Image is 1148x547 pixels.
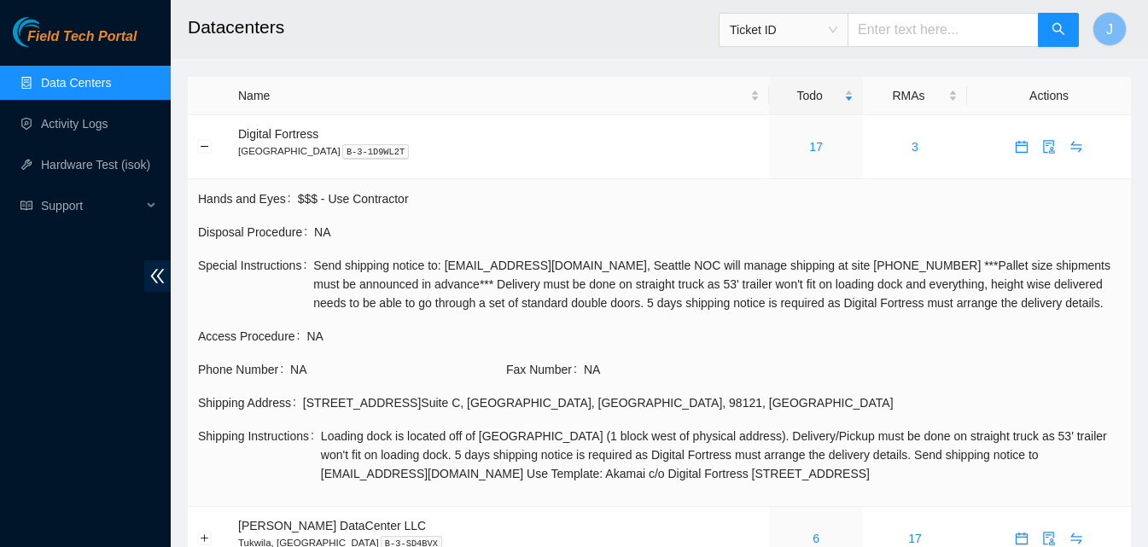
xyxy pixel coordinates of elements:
span: Disposal Procedure [198,223,314,241]
a: 17 [809,140,823,154]
span: calendar [1009,532,1034,545]
span: Support [41,189,142,223]
span: Shipping Instructions [198,427,321,483]
span: audit [1036,140,1062,154]
a: swap [1063,532,1090,545]
span: Access Procedure [198,327,307,346]
span: Fax Number [506,360,584,379]
button: swap [1063,133,1090,160]
span: Digital Fortress [238,127,318,141]
span: read [20,200,32,212]
span: Shipping Address [198,393,303,412]
span: NA [307,327,1122,346]
a: Data Centers [41,76,111,90]
span: Hands and Eyes [198,189,298,208]
span: $$$ - Use Contractor [298,189,1121,208]
a: Hardware Test (isok) [41,158,150,172]
kbd: B-3-1D9WL2T [342,144,410,160]
button: search [1038,13,1079,47]
a: Activity Logs [41,117,108,131]
span: Special Instructions [198,256,313,312]
span: Field Tech Portal [27,29,137,45]
th: Actions [967,77,1131,115]
span: calendar [1009,140,1034,154]
span: search [1052,22,1065,38]
span: NA [584,360,1121,379]
span: Ticket ID [730,17,837,43]
a: audit [1035,140,1063,154]
span: double-left [144,260,171,292]
button: calendar [1008,133,1035,160]
span: [PERSON_NAME] DataCenter LLC [238,519,426,532]
span: audit [1036,532,1062,545]
a: 3 [912,140,918,154]
a: calendar [1008,532,1035,545]
span: J [1106,19,1113,40]
p: [GEOGRAPHIC_DATA] [238,143,760,159]
span: Phone Number [198,360,290,379]
button: Collapse row [198,140,212,154]
span: NA [314,223,1121,241]
span: NA [290,360,504,379]
span: swap [1064,140,1089,154]
span: swap [1064,532,1089,545]
a: 17 [908,532,922,545]
a: calendar [1008,140,1035,154]
div: [STREET_ADDRESS] Suite C , [GEOGRAPHIC_DATA] , [GEOGRAPHIC_DATA] , 98121 , [GEOGRAPHIC_DATA] [303,393,1121,412]
a: swap [1063,140,1090,154]
a: audit [1035,532,1063,545]
button: J [1093,12,1127,46]
img: Akamai Technologies [13,17,86,47]
button: audit [1035,133,1063,160]
span: Loading dock is located off of [GEOGRAPHIC_DATA] (1 block west of physical address). Delivery/Pic... [321,427,1121,483]
a: 6 [813,532,819,545]
input: Enter text here... [848,13,1039,47]
span: Send shipping notice to: [EMAIL_ADDRESS][DOMAIN_NAME], Seattle NOC will manage shipping at site [... [313,256,1121,312]
button: Expand row [198,532,212,545]
a: Akamai TechnologiesField Tech Portal [13,31,137,53]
